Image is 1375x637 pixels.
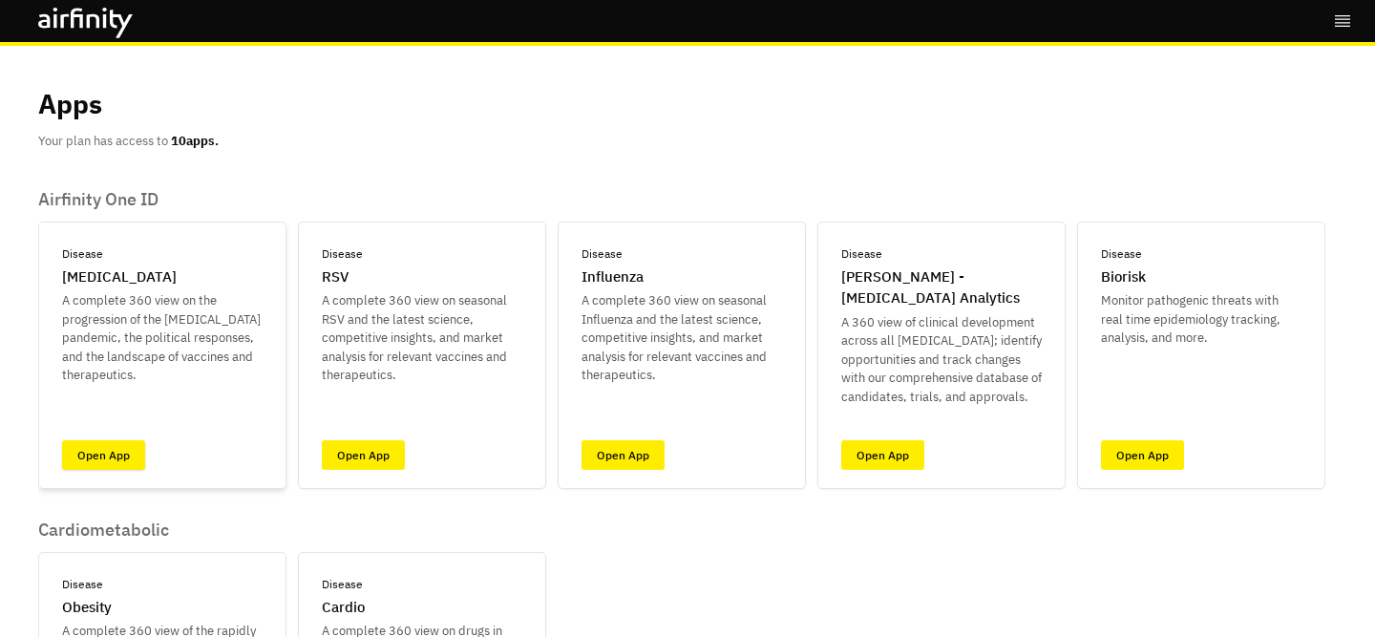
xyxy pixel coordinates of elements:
[841,266,1042,309] p: [PERSON_NAME] - [MEDICAL_DATA] Analytics
[841,440,924,470] a: Open App
[841,245,882,263] p: Disease
[582,245,623,263] p: Disease
[322,245,363,263] p: Disease
[62,245,103,263] p: Disease
[38,84,102,124] p: Apps
[322,597,365,619] p: Cardio
[38,132,219,151] p: Your plan has access to
[62,266,177,288] p: [MEDICAL_DATA]
[582,291,782,385] p: A complete 360 view on seasonal Influenza and the latest science, competitive insights, and marke...
[38,189,1325,210] p: Airfinity One ID
[322,266,349,288] p: RSV
[1101,291,1301,348] p: Monitor pathogenic threats with real time epidemiology tracking, analysis, and more.
[62,576,103,593] p: Disease
[322,440,405,470] a: Open App
[322,576,363,593] p: Disease
[62,440,145,470] a: Open App
[62,291,263,385] p: A complete 360 view on the progression of the [MEDICAL_DATA] pandemic, the political responses, a...
[1101,440,1184,470] a: Open App
[1101,266,1146,288] p: Biorisk
[171,133,219,149] b: 10 apps.
[582,266,644,288] p: Influenza
[1101,245,1142,263] p: Disease
[322,291,522,385] p: A complete 360 view on seasonal RSV and the latest science, competitive insights, and market anal...
[841,313,1042,407] p: A 360 view of clinical development across all [MEDICAL_DATA]; identify opportunities and track ch...
[582,440,665,470] a: Open App
[38,520,546,541] p: Cardiometabolic
[62,597,112,619] p: Obesity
